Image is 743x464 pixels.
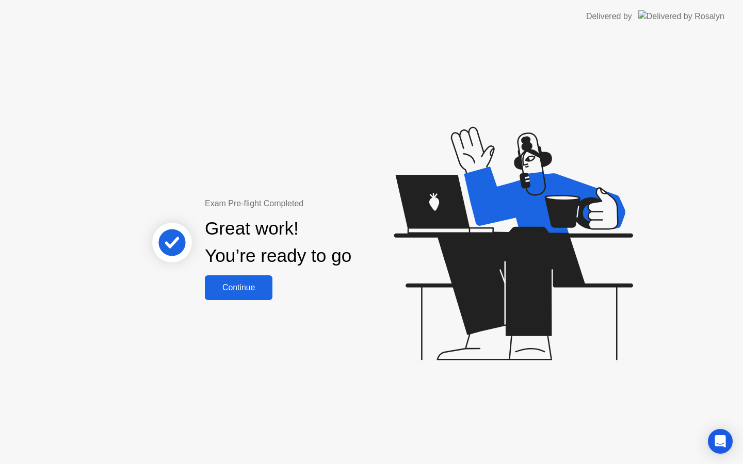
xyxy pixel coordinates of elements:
div: Open Intercom Messenger [708,429,733,454]
div: Delivered by [586,10,632,23]
div: Great work! You’re ready to go [205,215,351,270]
img: Delivered by Rosalyn [638,10,724,22]
div: Continue [208,283,269,292]
div: Exam Pre-flight Completed [205,197,418,210]
button: Continue [205,275,272,300]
